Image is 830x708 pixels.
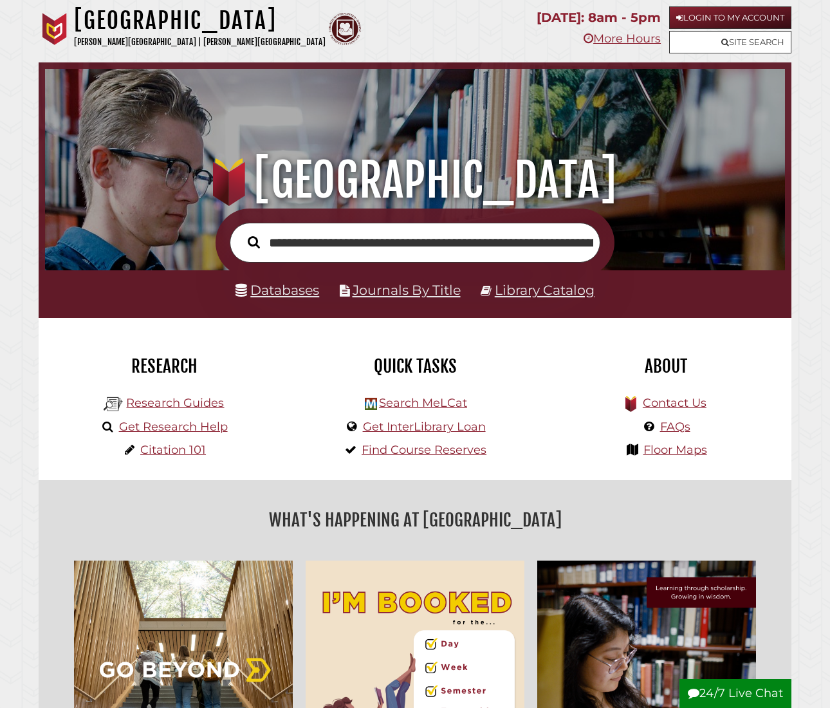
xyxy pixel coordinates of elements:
a: Find Course Reserves [362,443,486,457]
img: Hekman Library Logo [104,395,123,414]
img: Calvin Theological Seminary [329,13,361,45]
h2: About [550,355,782,377]
a: Login to My Account [669,6,791,29]
p: [PERSON_NAME][GEOGRAPHIC_DATA] | [PERSON_NAME][GEOGRAPHIC_DATA] [74,35,326,50]
a: Research Guides [126,396,224,410]
button: Search [241,232,266,251]
a: FAQs [660,420,690,434]
a: Library Catalog [495,282,595,298]
a: Get Research Help [119,420,228,434]
p: [DATE]: 8am - 5pm [537,6,661,29]
h1: [GEOGRAPHIC_DATA] [74,6,326,35]
a: Site Search [669,31,791,53]
a: Get InterLibrary Loan [363,420,486,434]
img: Calvin University [39,13,71,45]
h2: Quick Tasks [299,355,531,377]
h2: Research [48,355,280,377]
h1: [GEOGRAPHIC_DATA] [57,152,772,209]
h2: What's Happening at [GEOGRAPHIC_DATA] [48,505,782,535]
a: Journals By Title [353,282,461,298]
a: Contact Us [643,396,706,410]
img: Hekman Library Logo [365,398,377,410]
a: Search MeLCat [379,396,467,410]
a: Citation 101 [140,443,206,457]
a: More Hours [584,32,661,46]
i: Search [248,236,260,249]
a: Floor Maps [643,443,707,457]
a: Databases [235,282,319,298]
